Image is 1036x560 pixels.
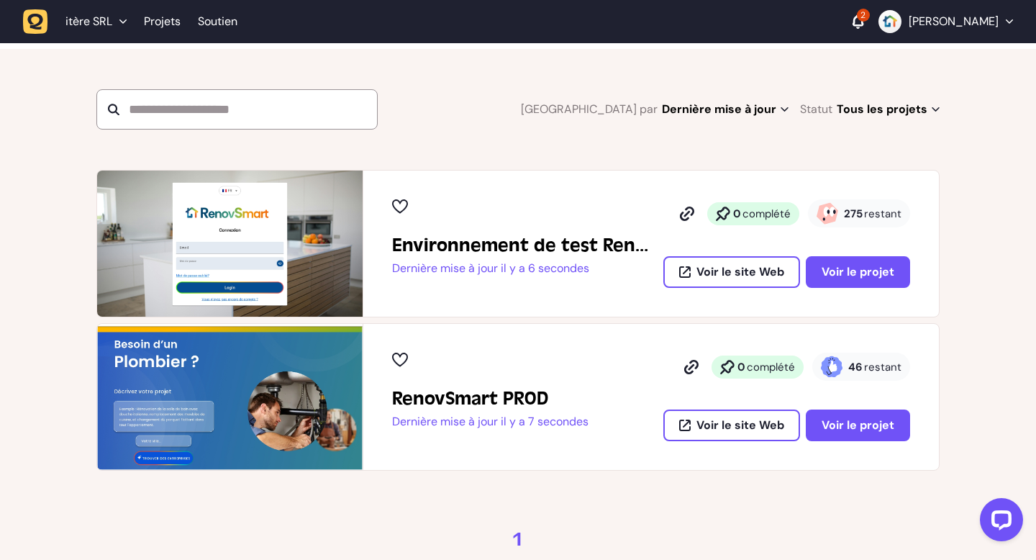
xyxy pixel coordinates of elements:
font: Environnement de test RenovSmart [392,235,648,279]
font: [PERSON_NAME] [909,14,999,29]
font: Projets [144,14,181,29]
img: Jean Salvatori [878,10,901,33]
font: 275 [844,207,863,221]
font: 1 [512,529,524,551]
iframe: LiveChat chat widget [968,492,1029,553]
font: Dernière mise à jour [662,101,776,117]
font: 0 [733,207,741,221]
a: 1 [512,528,524,551]
button: [PERSON_NAME] [878,10,1013,33]
h2: RenovSmart PROD [392,387,589,410]
font: restant [864,207,901,221]
button: Voir le site Web [663,410,800,441]
img: Environnement de test RenovSmart [97,171,363,317]
font: 2 [860,9,865,21]
font: itère SRL [65,14,112,29]
h2: Environnement de test RenovSmart [392,234,652,257]
font: Voir le projet [822,417,894,433]
font: restant [864,360,901,374]
button: Voir le projet [806,410,910,441]
button: Voir le site Web [663,256,800,288]
font: complété [742,207,791,221]
font: Voir le projet [822,264,894,279]
button: Voir le projet [806,256,910,288]
a: Projets [144,9,181,35]
font: complété [747,360,795,374]
font: Dernière mise à jour il y a 7 secondes [392,414,589,429]
font: RenovSmart PROD [392,388,548,410]
font: Dernière mise à jour il y a 6 secondes [392,261,589,276]
font: Tous les projets [837,101,927,117]
button: itère SRL [23,9,135,35]
font: Voir le site Web [696,417,784,433]
img: RenovSmart PROD [97,324,363,470]
font: [GEOGRAPHIC_DATA] par [521,101,658,117]
a: Soutien [198,14,237,29]
font: Voir le site Web [696,264,784,279]
font: 0 [737,360,745,374]
font: 46 [848,360,863,374]
font: Statut [800,101,832,117]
